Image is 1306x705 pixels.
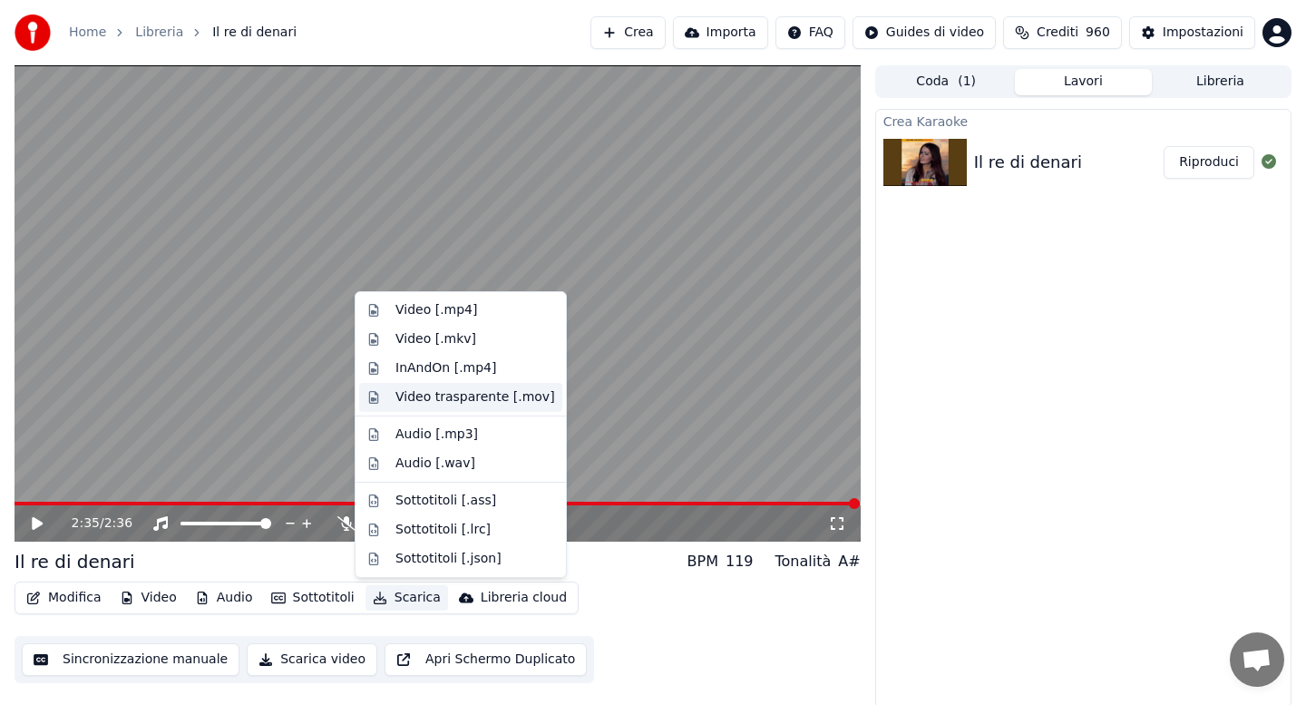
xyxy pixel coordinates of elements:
[188,585,260,611] button: Audio
[395,301,477,319] div: Video [.mp4]
[1086,24,1110,42] span: 960
[1230,632,1284,687] div: Aprire la chat
[876,110,1291,132] div: Crea Karaoke
[112,585,184,611] button: Video
[247,643,377,676] button: Scarica video
[958,73,976,91] span: ( 1 )
[264,585,362,611] button: Sottotitoli
[1152,69,1289,95] button: Libreria
[1163,24,1243,42] div: Impostazioni
[385,643,587,676] button: Apri Schermo Duplicato
[72,514,115,533] div: /
[19,585,109,611] button: Modifica
[395,492,496,510] div: Sottotitoli [.ass]
[395,550,502,568] div: Sottotitoli [.json]
[590,16,665,49] button: Crea
[22,643,239,676] button: Sincronizzazione manuale
[395,388,555,406] div: Video trasparente [.mov]
[69,24,297,42] nav: breadcrumb
[395,330,476,348] div: Video [.mkv]
[104,514,132,533] span: 2:36
[395,455,475,473] div: Audio [.wav]
[853,16,996,49] button: Guides di video
[838,551,860,573] div: A#
[1129,16,1255,49] button: Impostazioni
[1015,69,1152,95] button: Lavori
[775,16,845,49] button: FAQ
[395,359,497,377] div: InAndOn [.mp4]
[1003,16,1122,49] button: Crediti960
[395,426,478,444] div: Audio [.mp3]
[1164,146,1254,179] button: Riproduci
[687,551,718,573] div: BPM
[673,16,768,49] button: Importa
[775,551,832,573] div: Tonalità
[135,24,183,42] a: Libreria
[974,150,1082,175] div: Il re di denari
[212,24,297,42] span: Il re di denari
[878,69,1015,95] button: Coda
[481,589,567,607] div: Libreria cloud
[15,15,51,51] img: youka
[395,521,491,539] div: Sottotitoli [.lrc]
[69,24,106,42] a: Home
[72,514,100,533] span: 2:35
[1037,24,1078,42] span: Crediti
[15,549,135,574] div: Il re di denari
[365,585,448,611] button: Scarica
[726,551,754,573] div: 119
